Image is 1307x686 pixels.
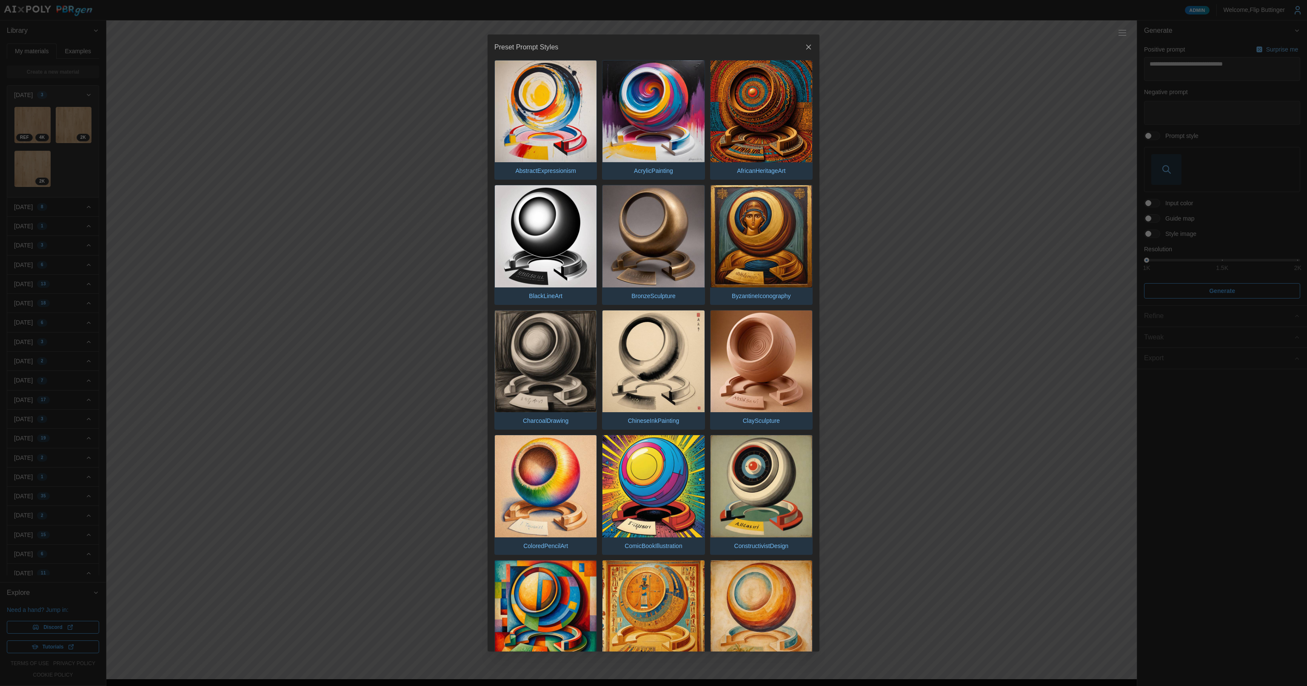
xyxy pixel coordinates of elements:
img: ConstructivistDesign.jpg [711,435,812,537]
img: BronzeSculpture.jpg [602,185,704,287]
p: ConstructivistDesign [730,537,793,554]
img: FrescoWallPainting.jpg [711,560,812,662]
button: AcrylicPainting.jpgAcrylicPainting [602,60,705,180]
h2: Preset Prompt Styles [494,44,558,51]
p: ColoredPencilArt [519,537,572,554]
img: BlackLineArt.jpg [495,185,596,287]
img: AbstractExpressionism.jpg [495,60,596,162]
img: EgyptianMuralPainting.jpg [602,560,704,662]
p: AcrylicPainting [630,162,677,179]
p: BlackLineArt [525,287,567,304]
img: AfricanHeritageArt.jpg [711,60,812,162]
button: ClaySculpture.jpgClaySculpture [710,310,813,430]
button: CharcoalDrawing.jpgCharcoalDrawing [494,310,597,430]
button: CubistAbstraction.jpgCubistAbstraction [494,560,597,680]
img: CharcoalDrawing.jpg [495,310,596,412]
button: AbstractExpressionism.jpgAbstractExpressionism [494,60,597,180]
img: CubistAbstraction.jpg [495,560,596,662]
p: ChineseInkPainting [624,412,684,429]
button: EgyptianMuralPainting.jpgEgyptianMuralPainting [602,560,705,680]
button: ColoredPencilArt.jpgColoredPencilArt [494,435,597,555]
p: ByzantineIconography [728,287,795,304]
button: ByzantineIconography.jpgByzantineIconography [710,185,813,305]
p: CharcoalDrawing [519,412,573,429]
button: FrescoWallPainting.jpgFrescoWallPainting [710,560,813,680]
p: ClaySculpture [739,412,784,429]
p: ComicBookIllustration [620,537,686,554]
p: AbstractExpressionism [511,162,580,179]
button: ConstructivistDesign.jpgConstructivistDesign [710,435,813,555]
img: ChineseInkPainting.jpg [602,310,704,412]
button: AfricanHeritageArt.jpgAfricanHeritageArt [710,60,813,180]
button: BronzeSculpture.jpgBronzeSculpture [602,185,705,305]
img: ColoredPencilArt.jpg [495,435,596,537]
img: AcrylicPainting.jpg [602,60,704,162]
button: BlackLineArt.jpgBlackLineArt [494,185,597,305]
img: ClaySculpture.jpg [711,310,812,412]
button: ChineseInkPainting.jpgChineseInkPainting [602,310,705,430]
p: AfricanHeritageArt [733,162,790,179]
button: ComicBookIllustration.jpgComicBookIllustration [602,435,705,555]
img: ByzantineIconography.jpg [711,185,812,287]
p: BronzeSculpture [627,287,680,304]
img: ComicBookIllustration.jpg [602,435,704,537]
